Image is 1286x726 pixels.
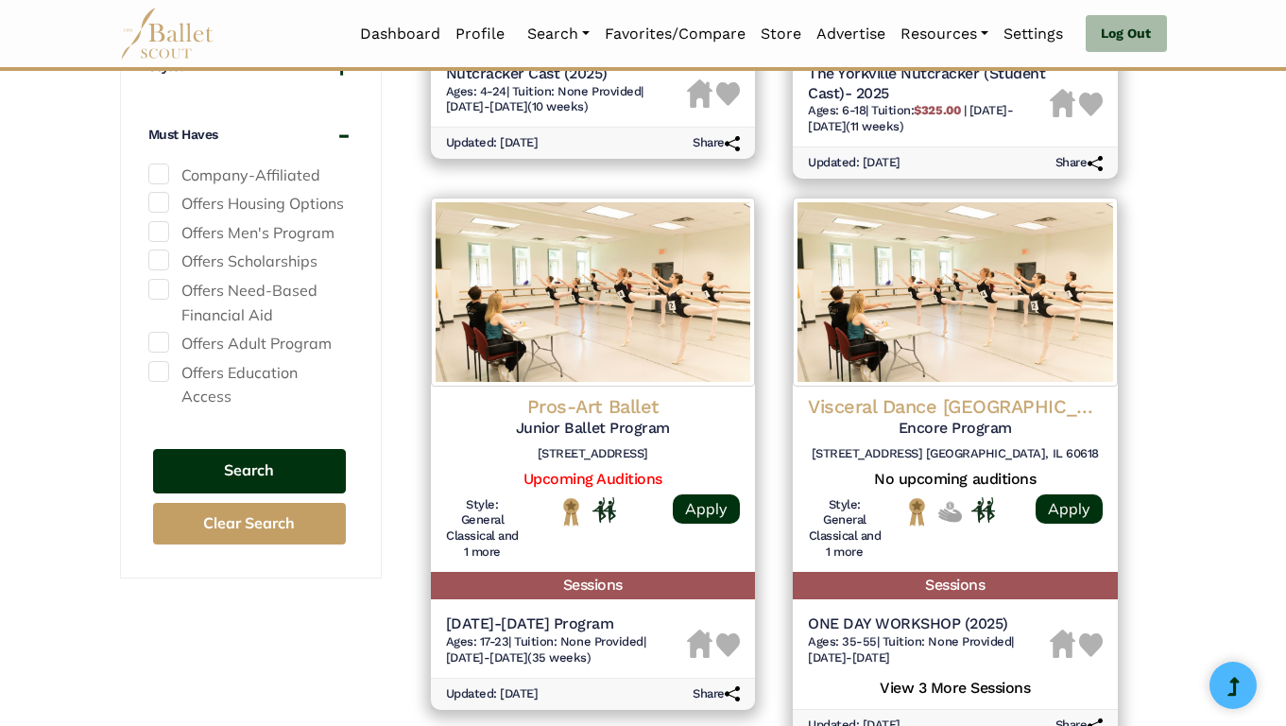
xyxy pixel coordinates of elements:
[148,332,351,356] label: Offers Adult Program
[446,614,688,634] h5: [DATE]-[DATE] Program
[971,497,995,522] img: In Person
[996,14,1071,54] a: Settings
[808,614,1050,634] h5: ONE DAY WORKSHOP (2025)
[148,361,351,409] label: Offers Education Access
[148,250,351,274] label: Offers Scholarships
[1079,633,1103,657] img: Heart
[514,634,643,648] span: Tuition: None Provided
[153,449,346,493] button: Search
[716,82,740,106] img: Heart
[559,497,583,527] img: National
[148,192,351,216] label: Offers Housing Options
[893,14,996,54] a: Resources
[431,198,756,387] img: Logo
[914,103,960,117] b: $325.00
[512,84,641,98] span: Tuition: None Provided
[148,126,218,145] h4: Must Haves
[446,394,741,419] h4: Pros-Art Ballet
[693,135,740,151] h6: Share
[597,14,753,54] a: Favorites/Compare
[808,497,882,562] h6: Style: General Classical and 1 more
[153,503,346,545] button: Clear Search
[446,64,688,84] h5: Nutcracker Cast (2025)
[808,446,1103,462] h6: [STREET_ADDRESS] [GEOGRAPHIC_DATA], IL 60618
[1050,89,1075,117] img: Housing Unavailable
[808,103,1013,133] span: [DATE]-[DATE] (11 weeks)
[446,634,688,666] h6: | |
[808,103,866,117] span: Ages: 6-18
[446,446,741,462] h6: [STREET_ADDRESS]
[808,394,1103,419] h4: Visceral Dance [GEOGRAPHIC_DATA]
[431,572,756,599] h5: Sessions
[446,99,589,113] span: [DATE]-[DATE] (10 weeks)
[753,14,809,54] a: Store
[148,279,351,327] label: Offers Need-Based Financial Aid
[808,155,900,171] h6: Updated: [DATE]
[938,497,962,527] img: No Financial Aid
[352,14,448,54] a: Dashboard
[446,419,741,439] h5: Junior Ballet Program
[446,497,520,562] h6: Style: General Classical and 1 more
[716,633,740,657] img: Heart
[793,572,1118,599] h5: Sessions
[808,419,1103,439] h5: Encore Program
[448,14,512,54] a: Profile
[446,84,506,98] span: Ages: 4-24
[808,674,1103,699] h5: View 3 More Sessions
[1079,93,1103,116] img: Heart
[808,634,877,648] span: Ages: 35-55
[148,126,351,145] button: Must Haves
[1050,630,1075,658] img: Housing Unavailable
[871,103,963,117] span: Tuition:
[148,164,351,188] label: Company-Affiliated
[1036,494,1103,524] a: Apply
[520,14,597,54] a: Search
[808,650,890,665] span: [DATE]-[DATE]
[905,497,929,527] img: National
[446,686,539,702] h6: Updated: [DATE]
[446,650,592,665] span: [DATE]-[DATE] (35 weeks)
[446,634,509,648] span: Ages: 17-23
[808,103,1050,135] h6: | |
[673,494,740,524] a: Apply
[687,630,712,658] img: Housing Unavailable
[148,221,351,246] label: Offers Men's Program
[1086,15,1166,53] a: Log Out
[687,79,712,108] img: Housing Unavailable
[808,634,1050,666] h6: | |
[446,84,688,116] h6: | |
[809,14,893,54] a: Advertise
[592,497,616,522] img: In Person
[883,634,1011,648] span: Tuition: None Provided
[793,198,1118,387] img: Logo
[1055,155,1103,171] h6: Share
[523,470,662,488] a: Upcoming Auditions
[808,64,1050,104] h5: The Yorkville Nutcracker (Student Cast)- 2025
[446,135,539,151] h6: Updated: [DATE]
[808,470,1103,490] h5: No upcoming auditions
[693,686,740,702] h6: Share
